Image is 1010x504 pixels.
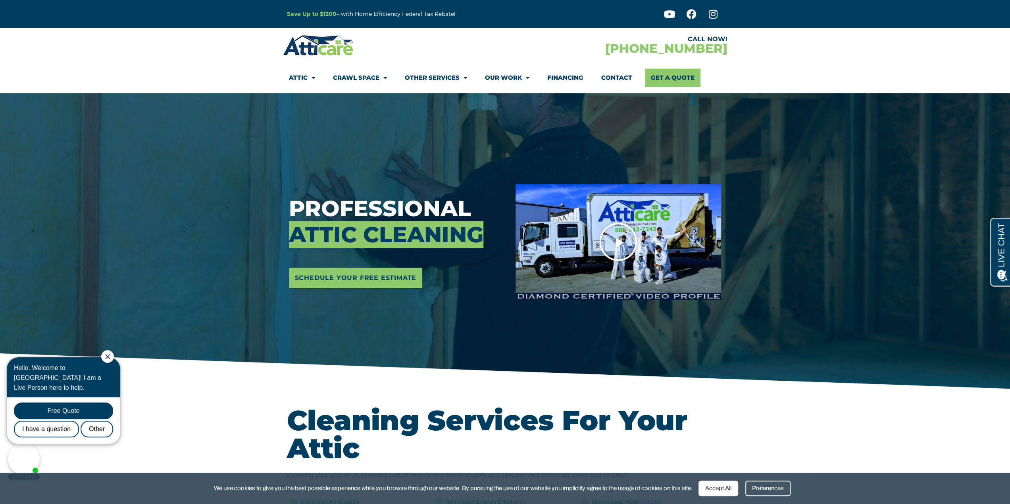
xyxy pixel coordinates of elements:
a: Get A Quote [645,69,700,87]
a: Our Work [485,69,529,87]
div: Play Video [598,222,638,262]
iframe: Chat Invitation [4,349,131,480]
a: Schedule Your Free Estimate [289,268,423,288]
p: – with Home Efficiency Federal Tax Rebate! [287,10,544,19]
span: Attic Cleaning [289,221,483,248]
h2: Cleaning Services For Your Attic [287,406,723,462]
div: Preferences [745,481,791,496]
div: Accept All [698,481,738,496]
a: Save Up to $1200 [287,10,337,17]
a: Financing [547,69,583,87]
h3: Professional [289,195,504,248]
p: Cleaning your attic is an essential part of maintaining these spaces and keeping your indoor air ... [287,470,723,481]
a: Crawl Space [333,69,387,87]
span: Opens a chat window [19,6,64,16]
a: Contact [601,69,632,87]
span: We use cookies to give you the best possible experience while you browse through our website. By ... [214,483,693,493]
a: Attic [289,69,315,87]
a: Other Services [405,69,467,87]
nav: Menu [289,69,721,87]
span: Schedule Your Free Estimate [295,272,417,284]
div: CALL NOW! [505,36,727,42]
